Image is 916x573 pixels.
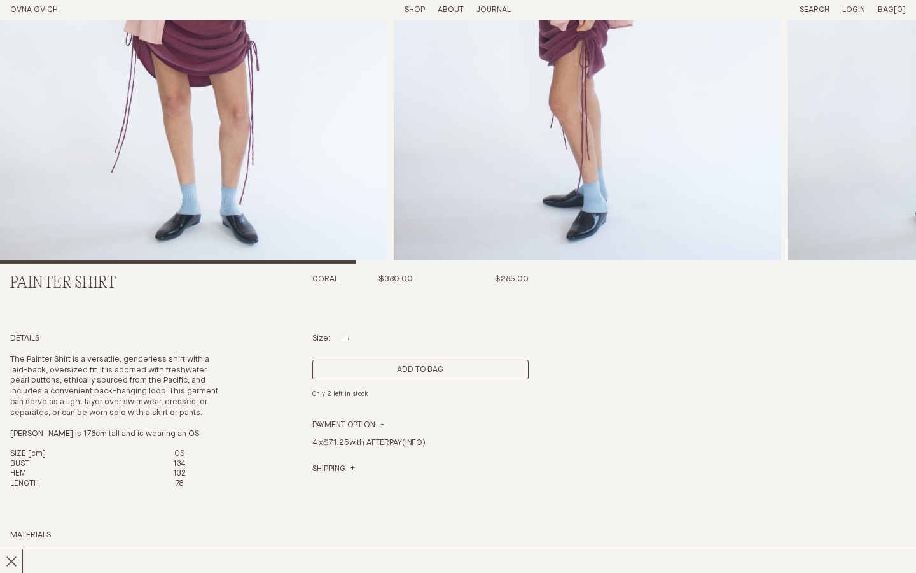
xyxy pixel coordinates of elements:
[402,439,426,447] a: (INFO)
[132,479,227,490] td: 78
[438,5,464,16] summary: About
[10,6,58,14] a: Home
[132,469,227,479] td: 132
[878,6,894,14] span: Bag
[842,6,865,14] a: Login
[312,420,384,431] summary: Payment Option
[10,429,226,440] p: [PERSON_NAME] is 178cm tall and is wearing an OS
[10,274,226,293] h2: Painter Shirt
[132,460,227,470] td: 134
[312,430,529,464] div: 4 x with AFTERPAY
[10,530,226,541] h4: Materials
[312,334,330,344] p: Size:
[312,391,368,397] em: Only 2 left in stock
[495,275,529,283] span: $285.00
[10,460,132,470] th: BUST
[10,334,226,344] h4: Details
[10,469,132,479] th: HEM
[312,464,355,475] a: Shipping
[312,360,529,379] button: Add product to cart
[10,449,132,460] th: SIZE [cm]
[132,449,227,460] th: OS
[10,479,132,490] th: LENGTH
[312,274,338,323] h3: Coral
[323,439,349,447] span: $71.25
[405,6,425,14] a: Shop
[338,334,349,343] label: OS
[10,355,218,417] span: The Painter Shirt is a versatile, genderless shirt with a laid-back, oversized fit. It is adorned...
[378,275,413,283] span: $380.00
[894,6,906,14] span: [0]
[476,6,511,14] a: Journal
[800,6,829,14] a: Search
